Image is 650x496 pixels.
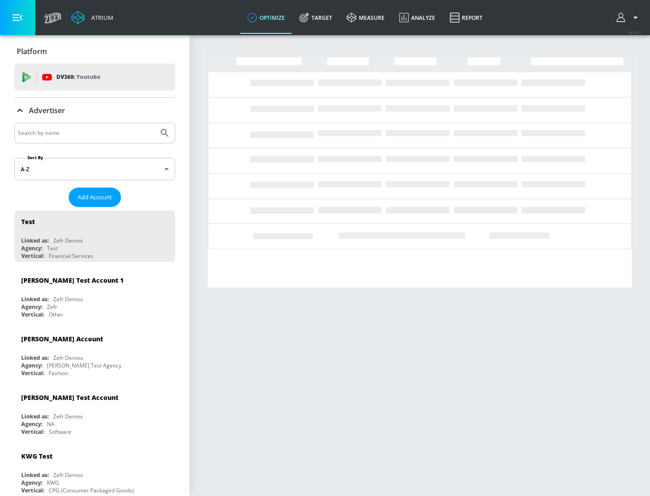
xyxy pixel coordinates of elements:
div: [PERSON_NAME] Test Account [21,393,118,402]
div: CPG (Consumer Packaged Goods) [49,487,134,494]
p: Youtube [76,72,100,82]
div: Vertical: [21,311,44,318]
div: Zefr Demos [53,295,83,303]
div: [PERSON_NAME] Account [21,335,103,343]
div: Atrium [88,14,113,22]
div: [PERSON_NAME] Test Account 1 [21,276,124,285]
div: KWG Test [21,452,52,460]
div: Zefr [47,303,57,311]
div: Zefr Demos [53,354,83,362]
p: Advertiser [29,106,65,115]
div: NA [47,420,55,428]
div: Test [21,217,35,226]
div: Linked as: [21,471,49,479]
div: Platform [14,39,175,64]
div: Agency: [21,420,42,428]
div: Advertiser [14,98,175,123]
div: Agency: [21,479,42,487]
span: v 4.24.0 [628,30,641,35]
div: Linked as: [21,295,49,303]
div: Vertical: [21,428,44,436]
p: DV360: [56,72,100,82]
div: Test [47,244,58,252]
div: TestLinked as:Zefr DemosAgency:TestVertical:Financial Services [14,211,175,262]
span: Add Account [78,192,112,202]
div: Vertical: [21,369,44,377]
a: Analyze [392,1,442,34]
div: Zefr Demos [53,413,83,420]
label: Sort By [26,155,45,161]
div: Other [49,311,63,318]
div: Financial Services [49,252,93,260]
div: A-Z [14,158,175,180]
a: Target [292,1,339,34]
input: Search by name [18,127,155,139]
div: [PERSON_NAME] Test AccountLinked as:Zefr DemosAgency:NAVertical:Software [14,386,175,438]
button: Add Account [69,188,121,207]
p: Platform [17,46,47,56]
div: Vertical: [21,252,44,260]
div: [PERSON_NAME] Test Account 1Linked as:Zefr DemosAgency:ZefrVertical:Other [14,269,175,321]
div: [PERSON_NAME] Test Agency [47,362,121,369]
div: [PERSON_NAME] AccountLinked as:Zefr DemosAgency:[PERSON_NAME] Test AgencyVertical:Fashion [14,328,175,379]
div: Agency: [21,244,42,252]
div: KWG [47,479,59,487]
div: DV360: Youtube [14,64,175,91]
div: Agency: [21,362,42,369]
div: Fashion [49,369,68,377]
div: Zefr Demos [53,237,83,244]
a: Report [442,1,490,34]
div: Linked as: [21,413,49,420]
div: Zefr Demos [53,471,83,479]
div: Software [49,428,71,436]
div: Linked as: [21,237,49,244]
a: Atrium [71,11,113,24]
div: Linked as: [21,354,49,362]
div: Agency: [21,303,42,311]
a: optimize [240,1,292,34]
a: measure [339,1,392,34]
div: Vertical: [21,487,44,494]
